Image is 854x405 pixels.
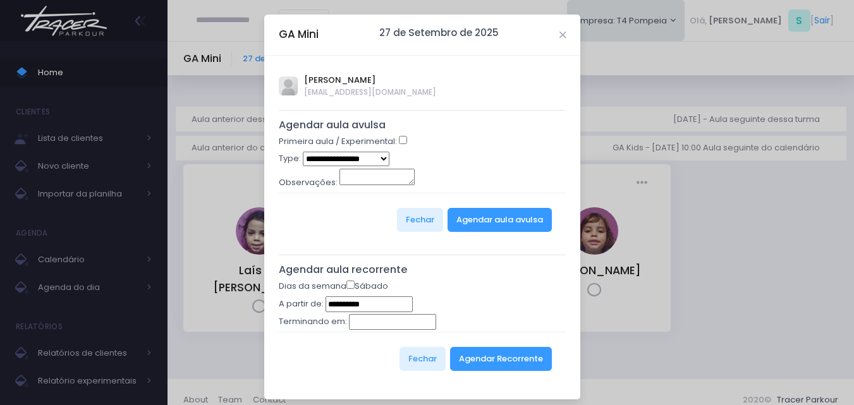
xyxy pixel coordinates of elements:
[450,347,552,371] button: Agendar Recorrente
[397,208,443,232] button: Fechar
[279,315,347,328] label: Terminando em:
[379,27,499,39] h6: 27 de Setembro de 2025
[400,347,446,371] button: Fechar
[279,27,319,42] h5: GA Mini
[448,208,552,232] button: Agendar aula avulsa
[304,74,436,87] span: [PERSON_NAME]
[279,298,324,310] label: A partir de:
[279,119,566,131] h5: Agendar aula avulsa
[346,280,388,293] label: Sábado
[346,281,355,289] input: Sábado
[279,176,338,189] label: Observações:
[279,280,566,385] form: Dias da semana
[279,135,397,148] label: Primeira aula / Experimental:
[279,263,566,276] h5: Agendar aula recorrente
[559,32,566,38] button: Close
[304,87,436,98] span: [EMAIL_ADDRESS][DOMAIN_NAME]
[279,152,301,165] label: Type:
